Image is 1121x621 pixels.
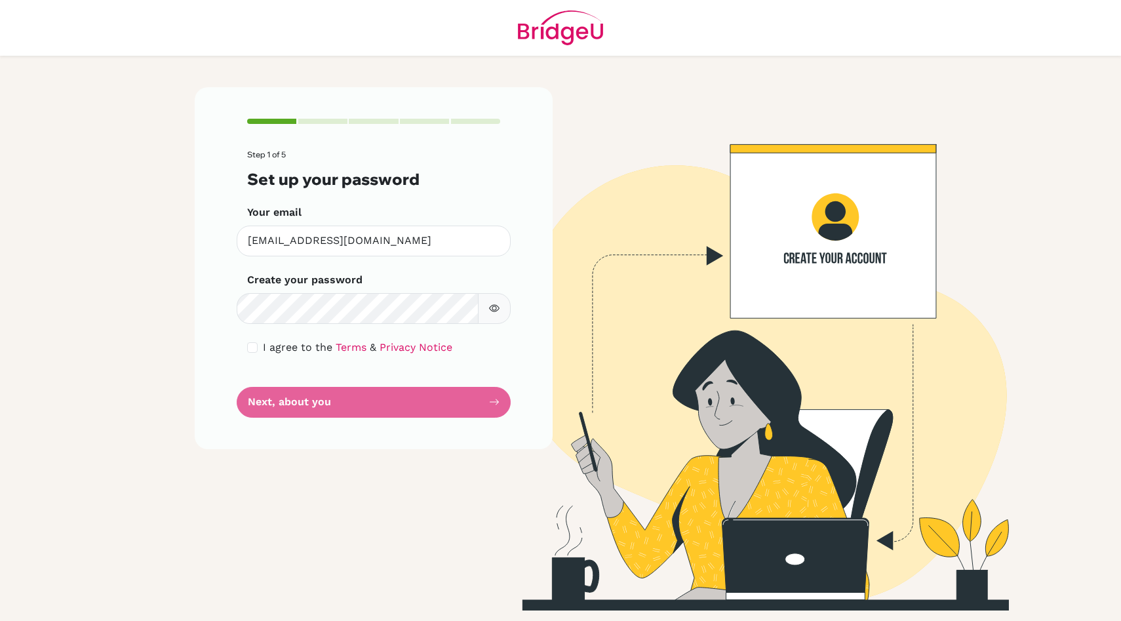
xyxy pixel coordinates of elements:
[370,341,376,353] span: &
[247,272,363,288] label: Create your password
[374,87,1121,611] img: Create your account
[336,341,366,353] a: Terms
[237,226,511,256] input: Insert your email*
[380,341,452,353] a: Privacy Notice
[247,150,286,159] span: Step 1 of 5
[247,205,302,220] label: Your email
[247,170,500,189] h3: Set up your password
[263,341,332,353] span: I agree to the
